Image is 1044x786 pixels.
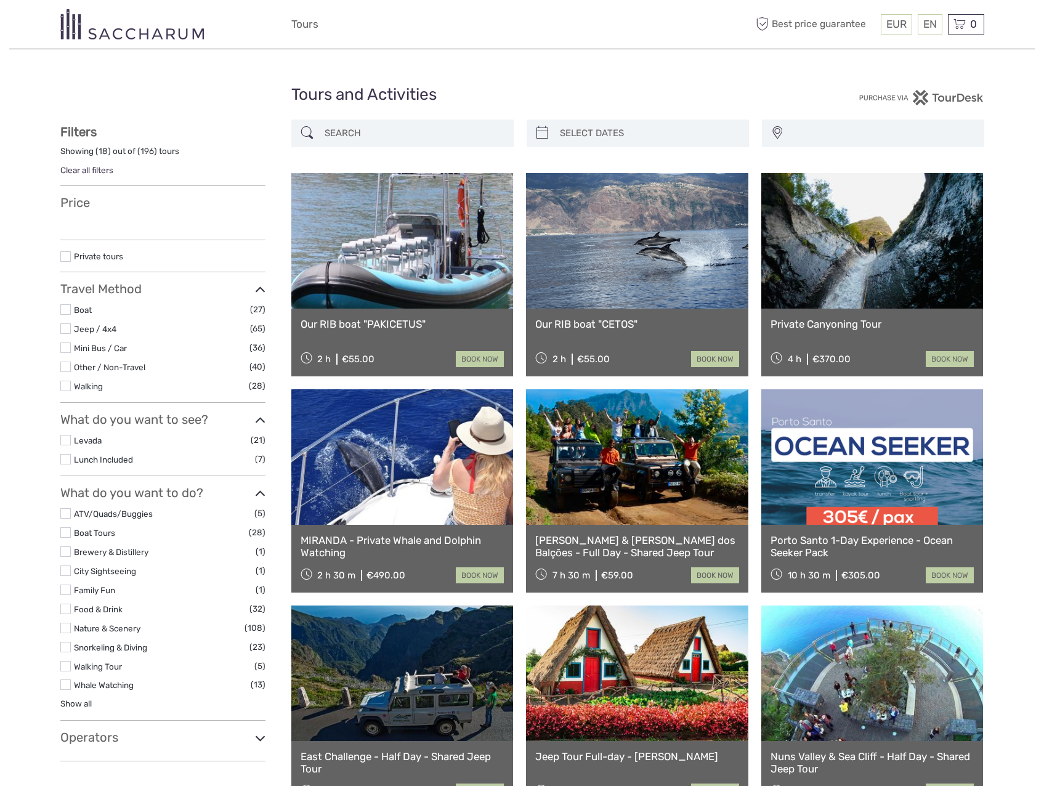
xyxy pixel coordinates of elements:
span: (1) [256,564,265,578]
strong: Filters [60,124,97,139]
span: 7 h 30 m [552,570,590,581]
a: Nature & Scenery [74,623,140,633]
a: Snorkeling & Diving [74,642,147,652]
a: Tours [291,15,318,33]
span: (36) [249,341,265,355]
span: (13) [251,678,265,692]
h3: What do you want to do? [60,485,265,500]
span: (1) [256,545,265,559]
input: SELECT DATES [555,123,743,144]
img: 3281-7c2c6769-d4eb-44b0-bed6-48b5ed3f104e_logo_small.png [60,9,204,39]
a: book now [691,351,739,367]
span: (28) [249,525,265,540]
h3: Operators [60,730,265,745]
span: (108) [245,621,265,635]
a: Private tours [74,251,123,261]
span: (1) [256,583,265,597]
a: book now [926,351,974,367]
a: book now [456,567,504,583]
span: (7) [255,452,265,466]
a: Private Canyoning Tour [771,318,974,330]
label: 196 [140,145,154,157]
span: (5) [254,659,265,673]
span: Best price guarantee [753,14,878,34]
h3: What do you want to see? [60,412,265,427]
a: Whale Watching [74,680,134,690]
a: Lunch Included [74,455,133,464]
a: Porto Santo 1-Day Experience - Ocean Seeker Pack [771,534,974,559]
a: book now [926,567,974,583]
h3: Price [60,195,265,210]
div: €490.00 [366,570,405,581]
a: Nuns Valley & Sea Cliff - Half Day - Shared Jeep Tour [771,750,974,776]
a: Walking Tour [74,662,122,671]
span: (27) [250,302,265,317]
div: €305.00 [841,570,880,581]
a: Brewery & Distillery [74,547,148,557]
span: 4 h [788,354,801,365]
span: (28) [249,379,265,393]
span: 2 h [552,354,566,365]
span: 2 h 30 m [317,570,355,581]
a: Mini Bus / Car [74,343,127,353]
span: 0 [968,18,979,30]
a: Clear all filters [60,165,113,175]
a: book now [691,567,739,583]
span: (32) [249,602,265,616]
span: EUR [886,18,907,30]
a: Other / Non-Travel [74,362,145,372]
a: Our RIB boat "CETOS" [535,318,739,330]
div: €370.00 [812,354,851,365]
input: SEARCH [320,123,508,144]
a: ATV/Quads/Buggies [74,509,153,519]
span: (65) [250,322,265,336]
a: MIRANDA - Private Whale and Dolphin Watching [301,534,504,559]
a: Levada [74,436,102,445]
a: Our RIB boat "PAKICETUS" [301,318,504,330]
span: (21) [251,433,265,447]
span: (40) [249,360,265,374]
h3: Travel Method [60,282,265,296]
span: (5) [254,506,265,521]
a: Jeep Tour Full-day - [PERSON_NAME] [535,750,739,763]
div: Showing ( ) out of ( ) tours [60,145,265,164]
span: (23) [249,640,265,654]
div: €55.00 [342,354,374,365]
span: 2 h [317,354,331,365]
a: Jeep / 4x4 [74,324,116,334]
a: Show all [60,699,92,708]
a: Boat Tours [74,528,115,538]
a: [PERSON_NAME] & [PERSON_NAME] dos Balções - Full Day - Shared Jeep Tour [535,534,739,559]
a: East Challenge - Half Day - Shared Jeep Tour [301,750,504,776]
img: PurchaseViaTourDesk.png [859,90,984,105]
div: EN [918,14,942,34]
span: 10 h 30 m [788,570,830,581]
h1: Tours and Activities [291,85,753,105]
label: 18 [99,145,108,157]
a: City Sightseeing [74,566,136,576]
a: Family Fun [74,585,115,595]
a: Food & Drink [74,604,123,614]
a: Walking [74,381,103,391]
div: €55.00 [577,354,610,365]
a: Boat [74,305,92,315]
a: book now [456,351,504,367]
div: €59.00 [601,570,633,581]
